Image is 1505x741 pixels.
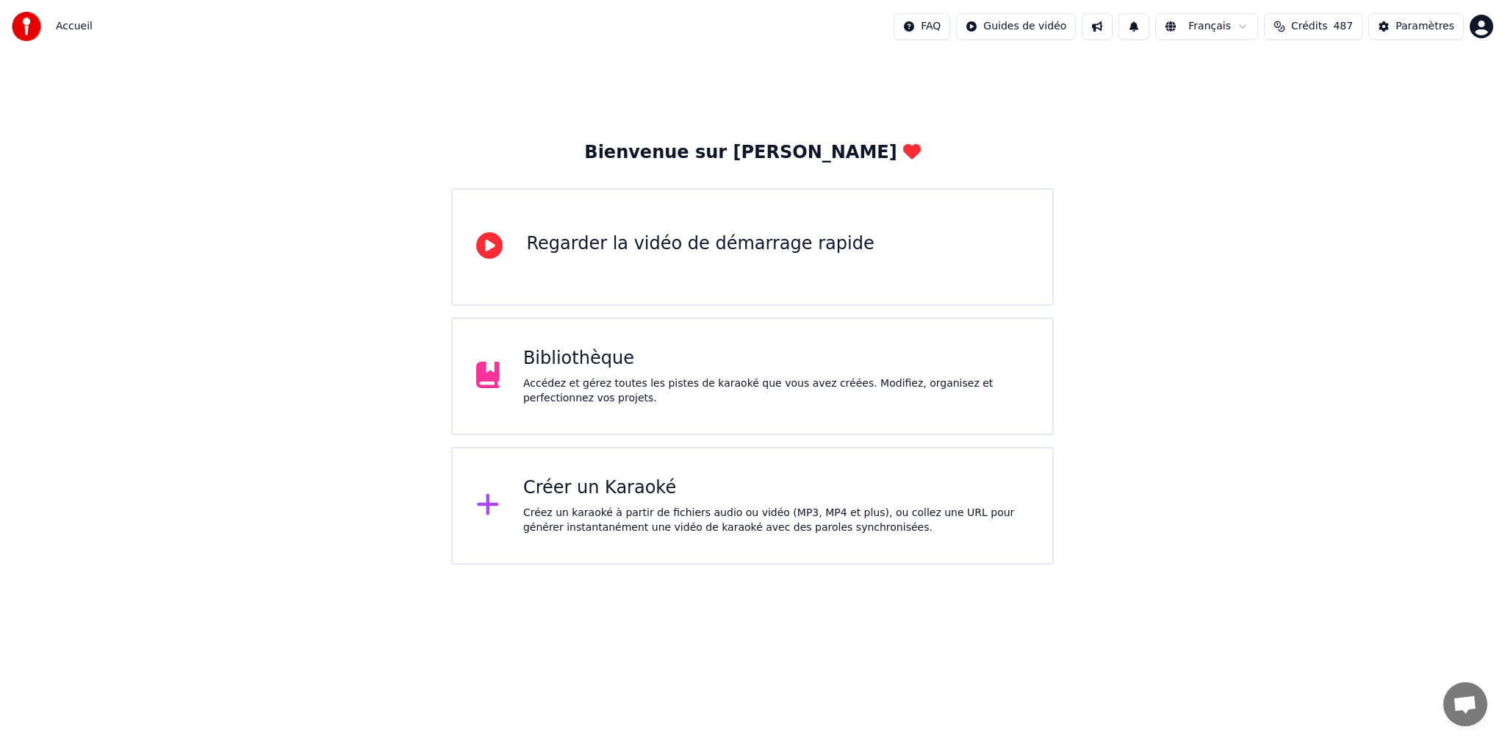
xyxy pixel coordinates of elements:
button: FAQ [894,13,950,40]
nav: breadcrumb [56,19,93,34]
button: Guides de vidéo [956,13,1076,40]
div: Regarder la vidéo de démarrage rapide [526,232,874,256]
div: Paramètres [1396,19,1454,34]
button: Paramètres [1368,13,1464,40]
span: Accueil [56,19,93,34]
div: Créer un Karaoké [523,476,1029,500]
div: Accédez et gérez toutes les pistes de karaoké que vous avez créées. Modifiez, organisez et perfec... [523,376,1029,406]
span: Crédits [1291,19,1327,34]
div: Créez un karaoké à partir de fichiers audio ou vidéo (MP3, MP4 et plus), ou collez une URL pour g... [523,506,1029,535]
img: youka [12,12,41,41]
button: Crédits487 [1264,13,1362,40]
a: Ouvrir le chat [1443,682,1487,726]
div: Bibliothèque [523,347,1029,370]
div: Bienvenue sur [PERSON_NAME] [584,141,920,165]
span: 487 [1333,19,1353,34]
